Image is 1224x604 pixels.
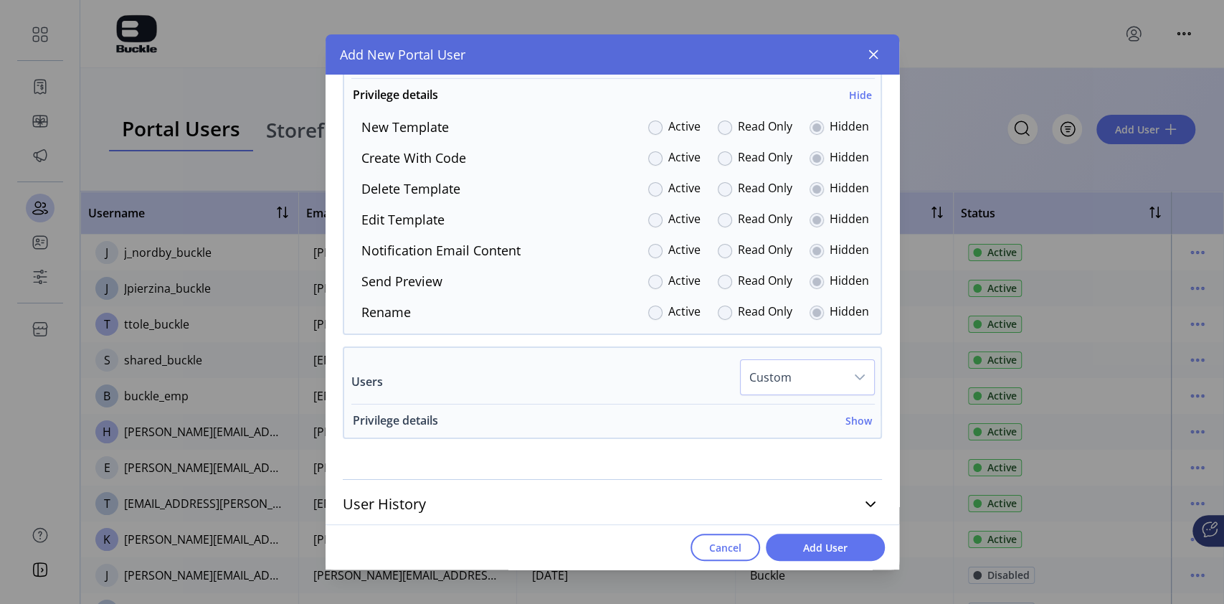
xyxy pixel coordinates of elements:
h6: Privilege details [353,412,438,429]
label: Notification Email Content [361,241,521,260]
span: Add New Portal User [340,45,465,65]
label: Hidden [830,210,869,230]
label: Read Only [738,303,792,322]
label: Create with Code [361,148,466,168]
button: Add User [766,534,885,561]
label: Hidden [830,241,869,260]
label: Read Only [738,148,792,168]
label: Send Preview [361,272,442,291]
h6: Show [845,413,872,428]
button: Cancel [691,534,760,561]
h6: Privilege details [353,86,438,103]
label: Hidden [830,118,869,137]
span: Cancel [709,540,741,555]
label: Read Only [738,179,792,199]
label: Hidden [830,179,869,199]
label: Active [668,210,701,230]
label: Read Only [738,210,792,230]
label: Active [668,148,701,168]
div: Privilege detailsHide [344,118,881,322]
span: User History [343,497,426,511]
label: Active [668,303,701,322]
label: Active [668,179,701,199]
div: dropdown trigger [845,360,874,395]
a: User History [343,489,882,520]
label: Edit Template [361,210,445,230]
label: Active [668,241,701,260]
span: Custom [741,360,845,395]
a: Privilege detailsHide [344,86,881,112]
a: Privilege detailsShow [344,412,881,438]
span: Add User [784,540,866,555]
label: Hidden [830,272,869,291]
label: Hidden [830,303,869,322]
label: Active [668,272,701,291]
h6: Hide [849,88,872,103]
label: New Template [361,118,449,137]
label: Active [668,118,701,137]
label: Read Only [738,241,792,260]
label: Delete Template [361,179,460,199]
label: Users [351,373,383,390]
label: Read Only [738,272,792,291]
label: Read Only [738,118,792,137]
label: Rename [361,303,411,322]
label: Hidden [830,148,869,168]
